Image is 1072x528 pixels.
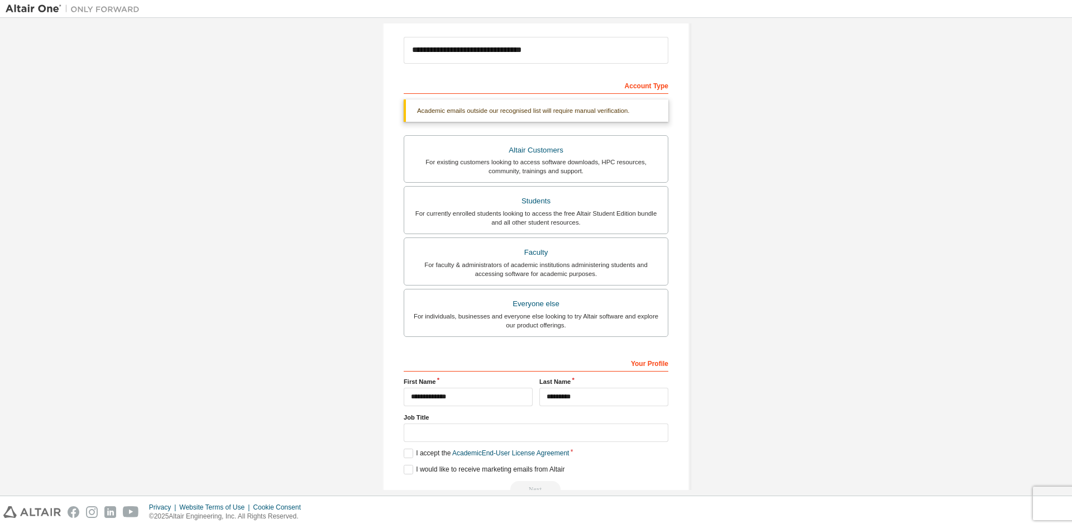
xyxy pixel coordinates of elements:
img: facebook.svg [68,506,79,518]
div: Faculty [411,245,661,260]
div: For individuals, businesses and everyone else looking to try Altair software and explore our prod... [411,312,661,330]
div: For existing customers looking to access software downloads, HPC resources, community, trainings ... [411,158,661,175]
label: I accept the [404,449,569,458]
div: Your Profile [404,354,668,372]
label: Job Title [404,413,668,422]
div: For faculty & administrators of academic institutions administering students and accessing softwa... [411,260,661,278]
p: © 2025 Altair Engineering, Inc. All Rights Reserved. [149,512,308,521]
a: Academic End-User License Agreement [452,449,569,457]
div: Everyone else [411,296,661,312]
div: Altair Customers [411,142,661,158]
img: altair_logo.svg [3,506,61,518]
div: Cookie Consent [253,503,307,512]
label: First Name [404,377,533,386]
div: For currently enrolled students looking to access the free Altair Student Edition bundle and all ... [411,209,661,227]
div: Read and acccept EULA to continue [404,481,668,498]
div: Privacy [149,503,179,512]
label: I would like to receive marketing emails from Altair [404,465,564,474]
img: instagram.svg [86,506,98,518]
div: Account Type [404,76,668,94]
img: Altair One [6,3,145,15]
label: Last Name [539,377,668,386]
div: Academic emails outside our recognised list will require manual verification. [404,99,668,122]
img: youtube.svg [123,506,139,518]
div: Students [411,193,661,209]
div: Website Terms of Use [179,503,253,512]
img: linkedin.svg [104,506,116,518]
